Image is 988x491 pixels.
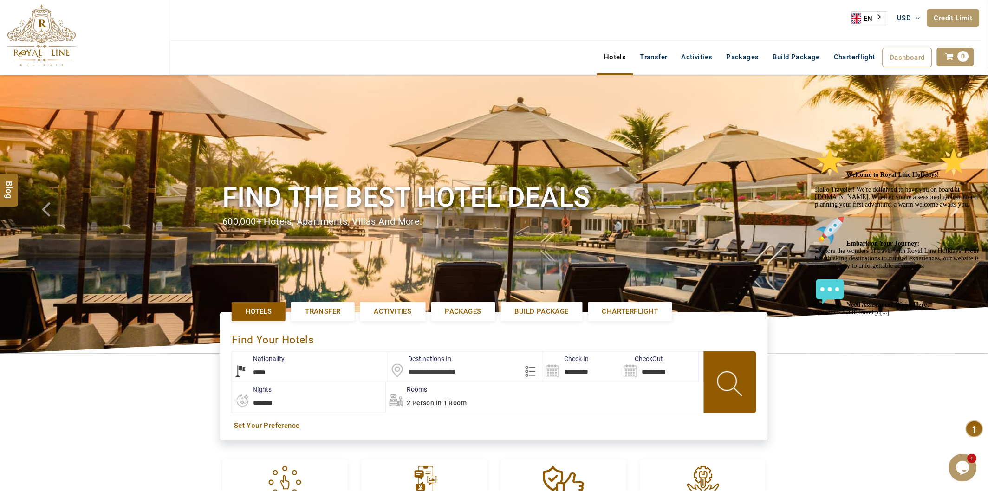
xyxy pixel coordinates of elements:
strong: Embark on Your Journey: [35,97,109,103]
span: Hotels [246,307,272,317]
strong: Welcome to Royal Line Holidays! [35,28,158,35]
img: :speech_balloon: [4,134,33,163]
span: Charterflight [602,307,658,317]
h1: Find the best hotel deals [222,180,766,215]
img: The Royal Line Holidays [7,4,76,67]
span: Charterflight [834,53,875,61]
label: Rooms [386,385,427,394]
a: Activities [675,48,720,66]
span: Build Package [515,307,569,317]
a: Transfer [291,302,354,321]
a: Hotels [597,48,633,66]
div: 600,000+ hotels, apartments, villas and more. [222,215,766,228]
iframe: chat widget [949,454,979,482]
label: Nationality [232,354,285,363]
span: Activities [374,307,412,317]
img: :star2: [4,4,33,33]
a: Set Your Preference [234,421,754,431]
label: Destinations In [388,354,452,363]
a: Charterflight [827,48,882,66]
a: Hotels [232,302,286,321]
span: Dashboard [890,53,925,62]
label: nights [232,385,272,394]
span: Transfer [305,307,340,317]
span: USD [897,14,911,22]
a: Build Package [766,48,827,66]
a: Build Package [501,302,583,321]
img: :star2: [128,4,157,33]
div: Language [851,11,888,26]
iframe: chat widget [812,143,979,449]
img: :rocket: [4,72,33,102]
strong: Need Assistance? We're Here: [35,158,118,165]
a: Transfer [633,48,675,66]
span: 2 Person in 1 Room [407,399,467,407]
a: Credit Limit [927,9,980,27]
aside: Language selected: English [851,11,888,26]
a: Charterflight [588,302,672,321]
input: Search [621,352,699,382]
a: Packages [431,302,495,321]
span: Hello Traveler! We're delighted to have you on board at [DOMAIN_NAME]. Whether you're a seasoned ... [4,28,169,172]
input: Search [543,352,621,382]
span: 0 [958,51,969,62]
span: Packages [445,307,481,317]
div: 🌟 Welcome to Royal Line Holidays!🌟Hello Traveler! We're delighted to have you on board at [DOMAIN... [4,4,171,173]
a: Packages [720,48,766,66]
a: 0 [937,48,974,66]
a: Activities [360,302,426,321]
a: EN [852,12,887,26]
label: Check In [543,354,589,363]
label: CheckOut [621,354,663,363]
div: Find Your Hotels [232,324,756,351]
